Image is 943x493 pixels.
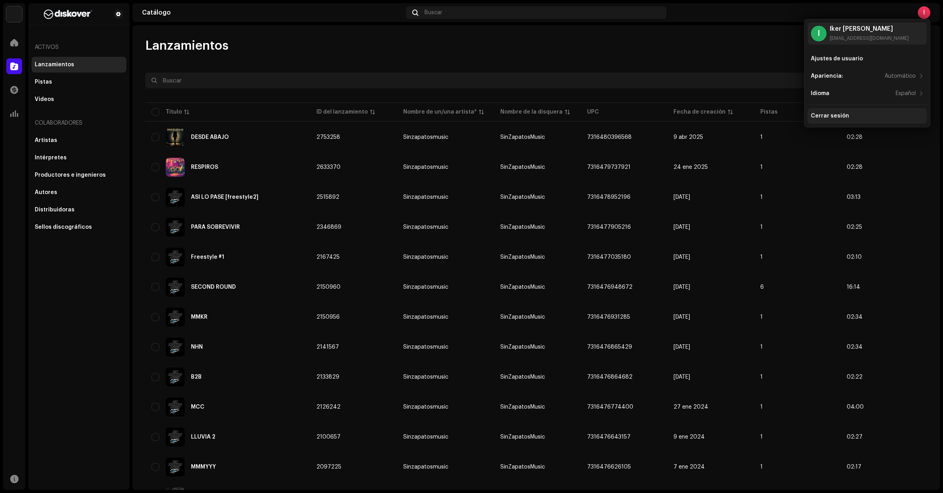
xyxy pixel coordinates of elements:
[500,134,545,140] span: SinZapatosMusic
[316,164,341,170] span: 2633370
[760,254,763,260] span: 1
[500,194,545,200] span: SinZapatosMusic
[316,404,341,410] span: 2126242
[403,464,488,470] span: Sinzapatosmusic
[403,374,448,380] div: Sinzapatosmusic
[760,344,763,350] span: 1
[808,51,927,67] re-m-nav-item: Ajustes de usuario
[403,134,488,140] span: Sinzapatosmusic
[32,133,126,148] re-m-nav-item: Artistas
[808,86,927,101] re-m-nav-item: Idioma
[32,38,126,57] re-a-nav-header: Activos
[403,344,488,350] span: Sinzapatosmusic
[587,374,632,380] span: 7316476864682
[35,172,106,178] div: Productores e ingenieros
[191,314,208,320] div: MMKR
[403,164,488,170] span: Sinzapatosmusic
[316,434,341,440] span: 2100657
[316,254,340,260] span: 2167425
[32,219,126,235] re-m-nav-item: Sellos discográficos
[674,108,726,116] div: Fecha de creación
[587,404,633,410] span: 7316476774400
[166,428,185,446] img: 5a421520-648a-41e2-80b8-bd78c7d2c344
[316,284,341,290] span: 2150960
[847,314,863,320] span: 02:34
[808,68,927,84] re-m-nav-item: Apariencia:
[403,314,488,320] span: Sinzapatosmusic
[811,26,827,41] div: I
[811,113,849,119] div: Cerrar sesión
[403,344,448,350] div: Sinzapatosmusic
[32,114,126,133] re-a-nav-header: Colaboradores
[35,155,67,161] div: Intérpretes
[885,73,916,79] div: Automático
[35,189,57,196] div: Autores
[403,164,448,170] div: Sinzapatosmusic
[500,374,545,380] span: SinZapatosMusic
[587,254,631,260] span: 7316477035180
[6,6,22,22] img: 297a105e-aa6c-4183-9ff4-27133c00f2e2
[674,254,690,260] span: 1 mar 2024
[403,254,448,260] div: Sinzapatosmusic
[166,458,185,476] img: 37c016d1-98dc-4dd6-a1e0-9b4337159150
[191,194,258,200] div: ASI LO PASE [freestyle2]
[191,404,204,410] div: MCC
[587,344,632,350] span: 7316476865429
[403,434,448,440] div: Sinzapatosmusic
[918,6,930,19] div: I
[191,254,224,260] div: Freestyle #1
[674,284,690,290] span: 17 feb 2024
[811,90,829,97] div: Idioma
[191,224,240,230] div: PARA SOBREVIVIR
[847,254,862,260] span: 02:10
[403,434,488,440] span: Sinzapatosmusic
[316,464,341,470] span: 2097225
[316,194,339,200] span: 2515892
[674,164,708,170] span: 24 ene 2025
[166,248,185,267] img: 06cb1a2d-d511-4d5a-8693-6449c037b7b1
[500,314,545,320] span: SinZapatosMusic
[500,164,545,170] span: SinZapatosMusic
[32,150,126,166] re-m-nav-item: Intérpretes
[847,164,863,170] span: 02:28
[35,224,92,230] div: Sellos discográficos
[35,207,75,213] div: Distribuidoras
[760,374,763,380] span: 1
[35,9,101,19] img: b627a117-4a24-417a-95e9-2d0c90689367
[403,254,488,260] span: Sinzapatosmusic
[760,284,764,290] span: 6
[145,38,228,54] span: Lanzamientos
[674,194,690,200] span: 13 oct 2024
[847,464,861,470] span: 02:17
[811,73,843,79] div: Apariencia:
[674,134,703,140] span: 9 abr 2025
[425,9,442,16] span: Buscar
[316,108,368,116] div: ID del lanzamiento
[316,314,340,320] span: 2150956
[847,194,861,200] span: 03:13
[316,134,340,140] span: 2753258
[166,218,185,237] img: 24109a19-dc5d-40e4-af2d-7ccde4470b22
[32,74,126,90] re-m-nav-item: Pistas
[674,344,690,350] span: 9 feb 2024
[35,137,57,144] div: Artistas
[500,284,545,290] span: SinZapatosMusic
[500,108,563,116] div: Nombre de la disquera
[191,434,215,440] div: LLUVIA 2
[847,374,863,380] span: 02:22
[811,56,863,62] div: Ajustes de usuario
[587,464,631,470] span: 7316476626105
[166,158,185,177] img: aad4155a-f112-4e16-9cf0-1f83181c23d1
[587,224,631,230] span: 7316477905216
[500,404,545,410] span: SinZapatosMusic
[847,434,863,440] span: 02:27
[403,284,448,290] div: Sinzapatosmusic
[32,92,126,107] re-m-nav-item: Videos
[587,314,630,320] span: 7316476931285
[191,344,203,350] div: NHN
[674,224,690,230] span: 3 jun 2024
[316,344,339,350] span: 2141567
[587,434,631,440] span: 7316476643157
[166,398,185,416] img: 61f5be57-95db-4690-94a7-62961100ca19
